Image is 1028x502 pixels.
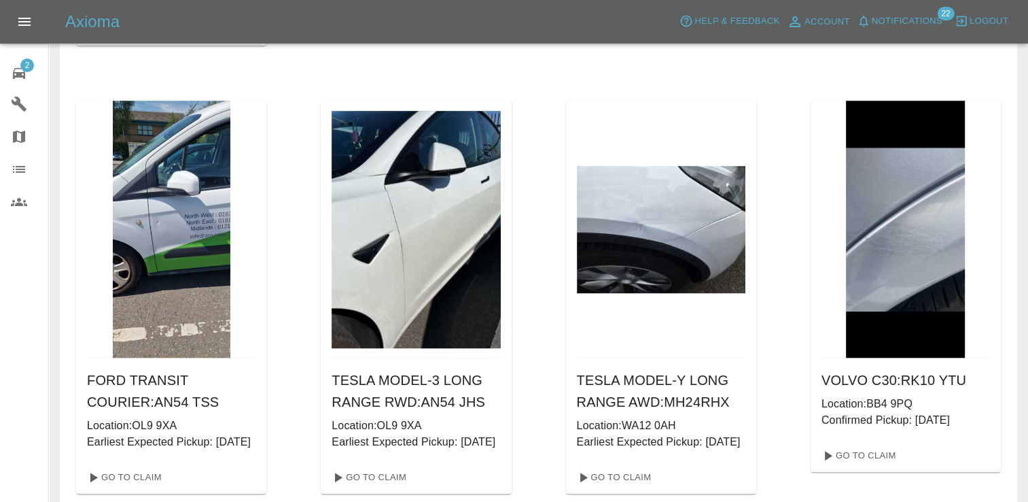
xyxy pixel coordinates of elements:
[87,369,255,413] h6: FORD TRANSIT COURIER : AN54 TSS
[8,5,41,38] button: Open drawer
[82,467,165,488] a: Go To Claim
[332,369,500,413] h6: TESLA MODEL-3 LONG RANGE RWD : AN54 JHS
[332,418,500,434] p: Location: OL9 9XA
[816,445,900,467] a: Go To Claim
[821,396,990,412] p: Location: BB4 9PQ
[87,434,255,450] p: Earliest Expected Pickup: [DATE]
[87,418,255,434] p: Location: OL9 9XA
[571,467,655,488] a: Go To Claim
[326,467,410,488] a: Go To Claim
[20,58,34,72] span: 2
[676,11,783,32] button: Help & Feedback
[804,14,850,30] span: Account
[332,434,500,450] p: Earliest Expected Pickup: [DATE]
[577,418,745,434] p: Location: WA12 0AH
[65,11,120,33] h5: Axioma
[951,11,1012,32] button: Logout
[694,14,779,29] span: Help & Feedback
[970,14,1008,29] span: Logout
[577,369,745,413] h6: TESLA MODEL-Y LONG RANGE AWD : MH24RHX
[783,11,853,33] a: Account
[937,7,954,20] span: 22
[821,412,990,429] p: Confirmed Pickup: [DATE]
[872,14,942,29] span: Notifications
[577,434,745,450] p: Earliest Expected Pickup: [DATE]
[853,11,946,32] button: Notifications
[821,369,990,391] h6: VOLVO C30 : RK10 YTU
